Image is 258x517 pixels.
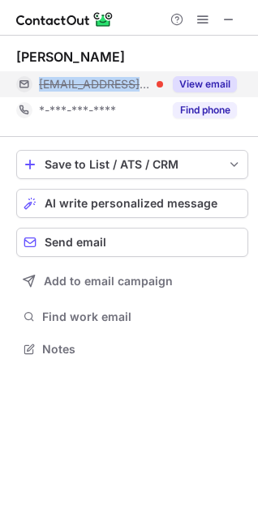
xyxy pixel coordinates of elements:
span: Find work email [42,310,242,324]
button: Notes [16,338,248,361]
button: AI write personalized message [16,189,248,218]
span: Send email [45,236,106,249]
button: Reveal Button [173,76,237,92]
span: Notes [42,342,242,357]
span: Add to email campaign [44,275,173,288]
span: [EMAIL_ADDRESS][DOMAIN_NAME] [39,77,151,92]
button: Find work email [16,305,248,328]
img: ContactOut v5.3.10 [16,10,114,29]
button: Reveal Button [173,102,237,118]
span: AI write personalized message [45,197,217,210]
button: Send email [16,228,248,257]
div: Save to List / ATS / CRM [45,158,220,171]
div: [PERSON_NAME] [16,49,125,65]
button: Add to email campaign [16,267,248,296]
button: save-profile-one-click [16,150,248,179]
